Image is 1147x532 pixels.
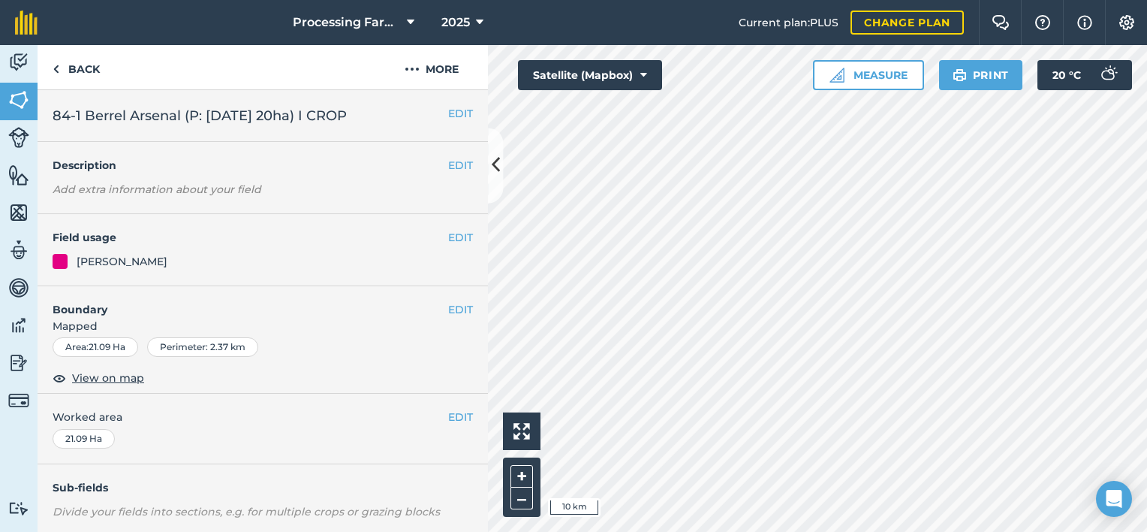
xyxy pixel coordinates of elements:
[8,277,29,299] img: svg+xml;base64,PD94bWwgdmVyc2lvbj0iMS4wIiBlbmNvZGluZz0idXRmLTgiPz4KPCEtLSBHZW5lcmF0b3I6IEFkb2JlIE...
[8,352,29,374] img: svg+xml;base64,PD94bWwgdmVyc2lvbj0iMS4wIiBlbmNvZGluZz0idXRmLTgiPz4KPCEtLSBHZW5lcmF0b3I6IEFkb2JlIE...
[147,337,258,357] div: Perimeter : 2.37 km
[829,68,844,83] img: Ruler icon
[510,465,533,488] button: +
[15,11,38,35] img: fieldmargin Logo
[8,239,29,261] img: svg+xml;base64,PD94bWwgdmVyc2lvbj0iMS4wIiBlbmNvZGluZz0idXRmLTgiPz4KPCEtLSBHZW5lcmF0b3I6IEFkb2JlIE...
[53,105,347,126] span: 84-1 Berrel Arsenal (P: [DATE] 20ha) I CROP
[38,479,488,496] h4: Sub-fields
[38,45,115,89] a: Back
[53,505,440,518] em: Divide your fields into sections, e.g. for multiple crops or grazing blocks
[8,127,29,148] img: svg+xml;base64,PD94bWwgdmVyc2lvbj0iMS4wIiBlbmNvZGluZz0idXRmLTgiPz4KPCEtLSBHZW5lcmF0b3I6IEFkb2JlIE...
[1118,15,1136,30] img: A cog icon
[8,164,29,186] img: svg+xml;base64,PHN2ZyB4bWxucz0iaHR0cDovL3d3dy53My5vcmcvMjAwMC9zdmciIHdpZHRoPSI1NiIgaGVpZ2h0PSI2MC...
[953,66,967,84] img: svg+xml;base64,PHN2ZyB4bWxucz0iaHR0cDovL3d3dy53My5vcmcvMjAwMC9zdmciIHdpZHRoPSIxOSIgaGVpZ2h0PSIyNC...
[1034,15,1052,30] img: A question mark icon
[8,89,29,111] img: svg+xml;base64,PHN2ZyB4bWxucz0iaHR0cDovL3d3dy53My5vcmcvMjAwMC9zdmciIHdpZHRoPSI1NiIgaGVpZ2h0PSI2MC...
[293,14,401,32] span: Processing Farms
[53,369,66,387] img: svg+xml;base64,PHN2ZyB4bWxucz0iaHR0cDovL3d3dy53My5vcmcvMjAwMC9zdmciIHdpZHRoPSIxOCIgaGVpZ2h0PSIyNC...
[8,51,29,74] img: svg+xml;base64,PD94bWwgdmVyc2lvbj0iMS4wIiBlbmNvZGluZz0idXRmLTgiPz4KPCEtLSBHZW5lcmF0b3I6IEFkb2JlIE...
[448,301,473,318] button: EDIT
[405,60,420,78] img: svg+xml;base64,PHN2ZyB4bWxucz0iaHR0cDovL3d3dy53My5vcmcvMjAwMC9zdmciIHdpZHRoPSIyMCIgaGVpZ2h0PSIyNC...
[53,157,473,174] h4: Description
[813,60,924,90] button: Measure
[448,105,473,122] button: EDIT
[8,390,29,411] img: svg+xml;base64,PD94bWwgdmVyc2lvbj0iMS4wIiBlbmNvZGluZz0idXRmLTgiPz4KPCEtLSBHZW5lcmF0b3I6IEFkb2JlIE...
[77,253,167,270] div: [PERSON_NAME]
[448,157,473,174] button: EDIT
[53,183,261,196] em: Add extra information about your field
[1096,481,1132,517] div: Open Intercom Messenger
[513,423,530,440] img: Four arrows, one pointing top left, one top right, one bottom right and the last bottom left
[53,429,115,449] div: 21.09 Ha
[939,60,1023,90] button: Print
[992,15,1010,30] img: Two speech bubbles overlapping with the left bubble in the forefront
[850,11,964,35] a: Change plan
[53,369,144,387] button: View on map
[518,60,662,90] button: Satellite (Mapbox)
[53,60,59,78] img: svg+xml;base64,PHN2ZyB4bWxucz0iaHR0cDovL3d3dy53My5vcmcvMjAwMC9zdmciIHdpZHRoPSI5IiBoZWlnaHQ9IjI0Ii...
[739,14,838,31] span: Current plan : PLUS
[1052,60,1081,90] span: 20 ° C
[53,229,448,246] h4: Field usage
[72,370,144,386] span: View on map
[1077,14,1092,32] img: svg+xml;base64,PHN2ZyB4bWxucz0iaHR0cDovL3d3dy53My5vcmcvMjAwMC9zdmciIHdpZHRoPSIxNyIgaGVpZ2h0PSIxNy...
[448,229,473,246] button: EDIT
[510,488,533,509] button: –
[8,501,29,515] img: svg+xml;base64,PD94bWwgdmVyc2lvbj0iMS4wIiBlbmNvZGluZz0idXRmLTgiPz4KPCEtLSBHZW5lcmF0b3I6IEFkb2JlIE...
[1037,60,1132,90] button: 20 °C
[53,337,138,357] div: Area : 21.09 Ha
[448,409,473,425] button: EDIT
[441,14,470,32] span: 2025
[1093,60,1123,90] img: svg+xml;base64,PD94bWwgdmVyc2lvbj0iMS4wIiBlbmNvZGluZz0idXRmLTgiPz4KPCEtLSBHZW5lcmF0b3I6IEFkb2JlIE...
[53,409,473,425] span: Worked area
[375,45,488,89] button: More
[38,286,448,318] h4: Boundary
[8,201,29,224] img: svg+xml;base64,PHN2ZyB4bWxucz0iaHR0cDovL3d3dy53My5vcmcvMjAwMC9zdmciIHdpZHRoPSI1NiIgaGVpZ2h0PSI2MC...
[8,314,29,337] img: svg+xml;base64,PD94bWwgdmVyc2lvbj0iMS4wIiBlbmNvZGluZz0idXRmLTgiPz4KPCEtLSBHZW5lcmF0b3I6IEFkb2JlIE...
[38,318,488,334] span: Mapped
